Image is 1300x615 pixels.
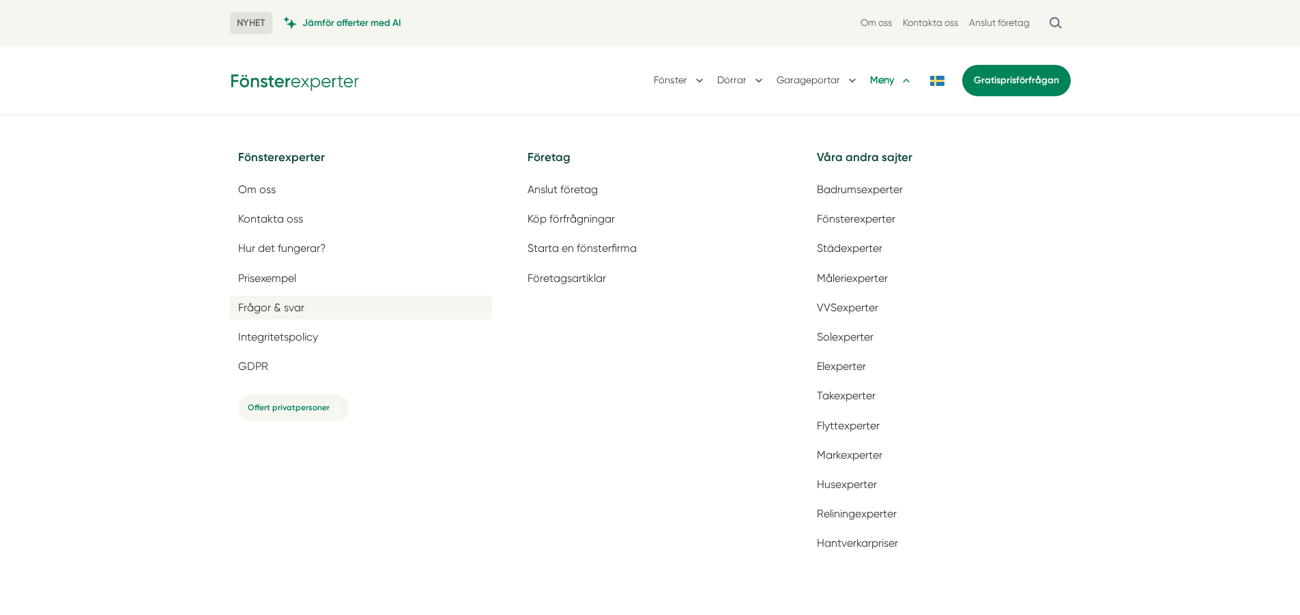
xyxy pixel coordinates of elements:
span: Anslut företag [528,183,598,196]
span: Starta en fönsterfirma [528,242,637,255]
button: Meny [870,63,913,98]
span: Solexperter [817,330,873,343]
a: Elexperter [809,354,1071,378]
span: Flyttexperter [817,419,880,432]
span: Måleriexperter [817,272,888,285]
a: Anslut företag [519,177,781,201]
span: Gratis [974,74,1000,86]
span: Badrumsexperter [817,183,903,196]
a: Jämför offerter med AI [283,16,401,29]
span: Offert privatpersoner [248,401,330,414]
a: Starta en fönsterfirma [519,236,781,260]
span: GDPR [238,360,268,373]
a: Städexperter [809,236,1071,260]
a: Frågor & svar [230,296,492,319]
span: Jämför offerter med AI [302,16,401,29]
a: GDPR [230,354,492,378]
a: Anslut företag [969,16,1030,29]
h5: Fönsterexperter [230,148,492,177]
span: Frågor & svar [238,301,304,314]
img: Fönsterexperter Logotyp [230,70,360,91]
span: VVSexperter [817,301,878,314]
span: Markexperter [817,448,882,461]
span: Företagsartiklar [528,272,606,285]
a: Takexperter [809,384,1071,407]
span: Integritetspolicy [238,330,318,343]
a: Gratisprisförfrågan [962,65,1071,96]
span: Prisexempel [238,272,296,285]
span: Kontakta oss [238,212,303,225]
a: Integritetspolicy [230,325,492,349]
span: Elexperter [817,360,866,373]
a: Prisexempel [230,266,492,290]
a: Kontakta oss [903,16,958,29]
button: Garageportar [777,63,859,98]
a: Måleriexperter [809,266,1071,290]
h5: Företag [519,148,781,177]
a: Husexperter [809,472,1071,496]
a: Flyttexperter [809,414,1071,438]
h5: Våra andra sajter [809,148,1071,177]
span: Reliningexperter [817,507,897,520]
a: Företagsartiklar [519,266,781,290]
span: Städexperter [817,242,882,255]
a: Om oss [230,177,492,201]
span: Hantverkarpriser [817,537,898,549]
a: VVSexperter [809,296,1071,319]
span: Om oss [238,183,276,196]
a: Kontakta oss [230,207,492,231]
span: Fönsterexperter [817,212,895,225]
a: Badrumsexperter [809,177,1071,201]
button: Dörrar [717,63,766,98]
span: Husexperter [817,478,877,491]
a: Reliningexperter [809,502,1071,526]
a: Markexperter [809,443,1071,467]
a: Köp förfrågningar [519,207,781,231]
span: Takexperter [817,389,876,402]
a: Solexperter [809,325,1071,349]
a: Hantverkarpriser [809,531,1071,555]
span: NYHET [230,12,272,34]
button: Fönster [654,63,706,98]
a: Om oss [861,16,892,29]
span: Köp förfrågningar [528,212,615,225]
a: Hur det fungerar? [230,236,492,260]
a: Fönsterexperter [809,207,1071,231]
a: Offert privatpersoner [238,395,349,421]
span: Hur det fungerar? [238,242,326,255]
